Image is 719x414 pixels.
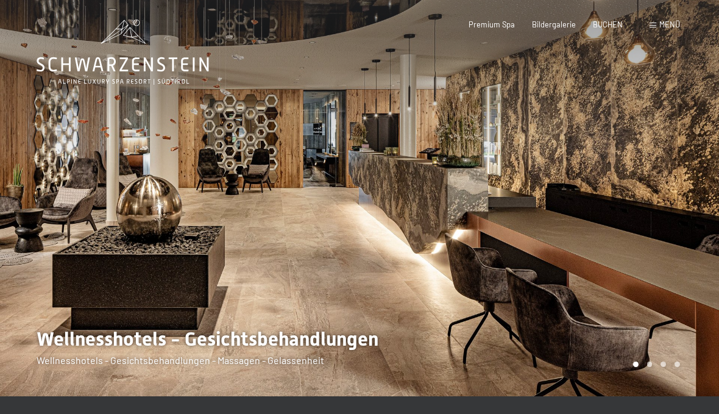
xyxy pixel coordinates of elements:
a: BUCHEN [593,20,623,29]
div: Carousel Page 3 [661,362,666,367]
div: Carousel Pagination [629,362,680,367]
div: Carousel Page 1 (Current Slide) [633,362,639,367]
span: Menü [659,20,680,29]
div: Carousel Page 4 [675,362,680,367]
a: Premium Spa [469,20,515,29]
div: Carousel Page 2 [647,362,653,367]
a: Bildergalerie [532,20,576,29]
